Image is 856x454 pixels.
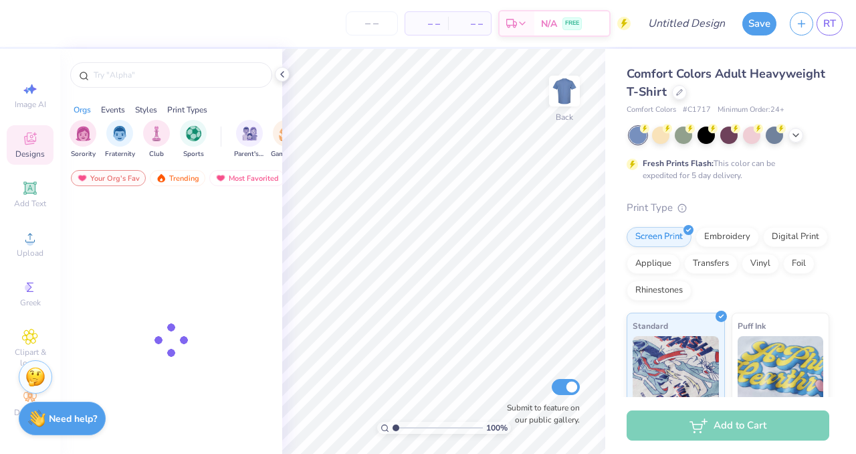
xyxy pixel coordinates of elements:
[71,170,146,186] div: Your Org's Fav
[279,126,294,141] img: Game Day Image
[565,19,579,28] span: FREE
[7,347,53,368] span: Clipart & logos
[627,66,825,100] span: Comfort Colors Adult Heavyweight T-Shirt
[738,319,766,333] span: Puff Ink
[234,120,265,159] button: filter button
[70,120,96,159] button: filter button
[500,402,580,426] label: Submit to feature on our public gallery.
[150,170,205,186] div: Trending
[413,17,440,31] span: – –
[70,120,96,159] div: filter for Sorority
[683,104,711,116] span: # C1717
[135,104,157,116] div: Styles
[92,68,263,82] input: Try "Alpha"
[49,412,97,425] strong: Need help?
[817,12,843,35] a: RT
[742,254,779,274] div: Vinyl
[234,120,265,159] div: filter for Parent's Weekend
[633,319,668,333] span: Standard
[101,104,125,116] div: Events
[183,149,204,159] span: Sports
[541,17,557,31] span: N/A
[14,407,46,418] span: Decorate
[15,149,45,159] span: Designs
[143,120,170,159] div: filter for Club
[186,126,201,141] img: Sports Image
[627,227,691,247] div: Screen Print
[456,17,483,31] span: – –
[14,198,46,209] span: Add Text
[17,248,43,258] span: Upload
[684,254,738,274] div: Transfers
[105,149,135,159] span: Fraternity
[74,104,91,116] div: Orgs
[180,120,207,159] div: filter for Sports
[271,120,302,159] button: filter button
[643,157,807,181] div: This color can be expedited for 5 day delivery.
[763,227,828,247] div: Digital Print
[242,126,257,141] img: Parent's Weekend Image
[76,126,91,141] img: Sorority Image
[627,104,676,116] span: Comfort Colors
[143,120,170,159] button: filter button
[556,111,573,123] div: Back
[738,336,824,403] img: Puff Ink
[637,10,736,37] input: Untitled Design
[105,120,135,159] div: filter for Fraternity
[633,336,719,403] img: Standard
[823,16,836,31] span: RT
[695,227,759,247] div: Embroidery
[718,104,784,116] span: Minimum Order: 24 +
[112,126,127,141] img: Fraternity Image
[627,200,829,216] div: Print Type
[167,104,207,116] div: Print Types
[149,149,164,159] span: Club
[15,99,46,110] span: Image AI
[71,149,96,159] span: Sorority
[271,120,302,159] div: filter for Game Day
[180,120,207,159] button: filter button
[551,78,578,104] img: Back
[486,422,508,434] span: 100 %
[627,281,691,301] div: Rhinestones
[234,149,265,159] span: Parent's Weekend
[627,254,680,274] div: Applique
[149,126,164,141] img: Club Image
[77,173,88,183] img: most_fav.gif
[271,149,302,159] span: Game Day
[783,254,815,274] div: Foil
[105,120,135,159] button: filter button
[742,12,776,35] button: Save
[643,158,714,169] strong: Fresh Prints Flash:
[346,11,398,35] input: – –
[215,173,226,183] img: most_fav.gif
[20,297,41,308] span: Greek
[209,170,285,186] div: Most Favorited
[156,173,167,183] img: trending.gif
